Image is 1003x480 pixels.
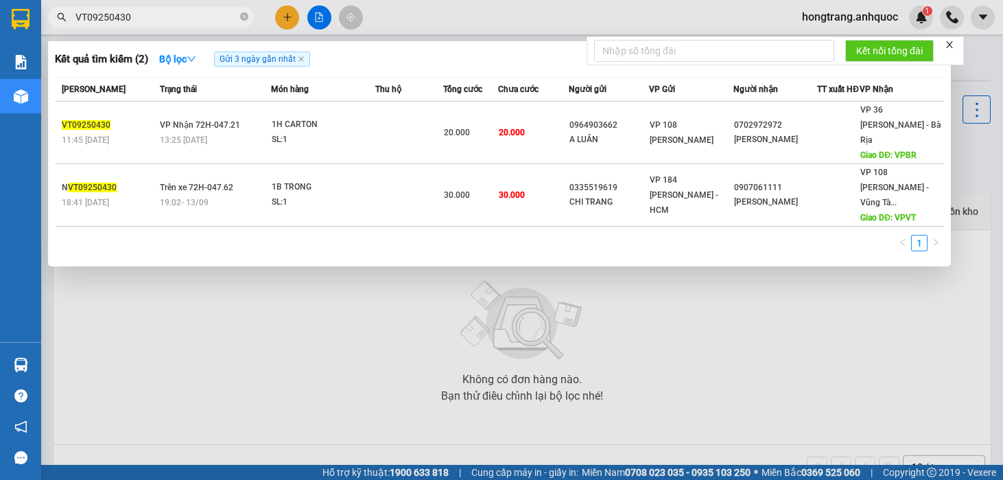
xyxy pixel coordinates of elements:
img: solution-icon [14,55,28,69]
div: A LUÂN [569,133,649,147]
span: VP Nhận [860,84,893,94]
li: Previous Page [895,235,911,251]
span: Kết nối tổng đài [856,43,923,58]
span: 11:45 [DATE] [62,135,109,145]
span: [PERSON_NAME] [62,84,126,94]
span: close [298,56,305,62]
div: N [62,181,156,195]
img: logo-vxr [12,9,29,30]
span: Trên xe 72H-047.62 [160,183,233,192]
div: 0907061111 [734,181,817,195]
span: Giao DĐ: VPVT [860,213,916,222]
div: [PERSON_NAME] [734,133,817,147]
button: Bộ lọcdown [148,48,207,70]
span: notification [14,420,27,433]
span: VP 184 [PERSON_NAME] - HCM [650,175,718,215]
span: VT09250430 [62,120,110,130]
span: search [57,12,67,22]
img: warehouse-icon [14,89,28,104]
span: Chưa cước [498,84,539,94]
span: close-circle [240,12,248,21]
span: VP Nhận 72H-047.21 [160,120,240,130]
input: Nhập số tổng đài [594,40,834,62]
div: SL: 1 [272,133,375,148]
h3: Kết quả tìm kiếm ( 2 ) [55,52,148,67]
div: 0702972972 [734,118,817,133]
div: 0964903662 [569,118,649,133]
span: Giao DĐ: VPBR [860,150,917,160]
span: Trạng thái [160,84,197,94]
input: Tìm tên, số ĐT hoặc mã đơn [75,10,237,25]
div: [PERSON_NAME] [734,195,817,209]
span: Người gửi [569,84,606,94]
img: warehouse-icon [14,358,28,372]
div: 1H CARTON [272,117,375,133]
span: 20.000 [444,128,470,137]
span: 30.000 [499,190,525,200]
span: 20.000 [499,128,525,137]
span: question-circle [14,389,27,402]
span: right [932,238,940,247]
button: right [928,235,944,251]
span: left [899,238,907,247]
li: Next Page [928,235,944,251]
span: Tổng cước [443,84,482,94]
span: Thu hộ [375,84,401,94]
span: 19:02 - 13/09 [160,198,209,207]
span: Món hàng [271,84,309,94]
span: VT09250430 [68,183,117,192]
span: Gửi 3 ngày gần nhất [214,52,310,67]
span: down [187,54,196,64]
span: close [945,40,954,49]
span: message [14,451,27,464]
span: VP 108 [PERSON_NAME] [650,120,713,145]
span: 30.000 [444,190,470,200]
div: 1B TRONG [272,180,375,195]
span: VP 108 [PERSON_NAME] - Vũng Tà... [860,168,929,207]
span: close-circle [240,11,248,24]
span: Người nhận [733,84,778,94]
span: VP 36 [PERSON_NAME] - Bà Rịa [860,105,941,145]
span: TT xuất HĐ [817,84,859,94]
div: 0335519619 [569,181,649,195]
button: Kết nối tổng đài [845,40,934,62]
span: 13:25 [DATE] [160,135,207,145]
span: 18:41 [DATE] [62,198,109,207]
span: VP Gửi [649,84,675,94]
strong: Bộ lọc [159,54,196,65]
li: 1 [911,235,928,251]
button: left [895,235,911,251]
div: CHI TRANG [569,195,649,209]
a: 1 [912,236,927,251]
div: SL: 1 [272,195,375,210]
